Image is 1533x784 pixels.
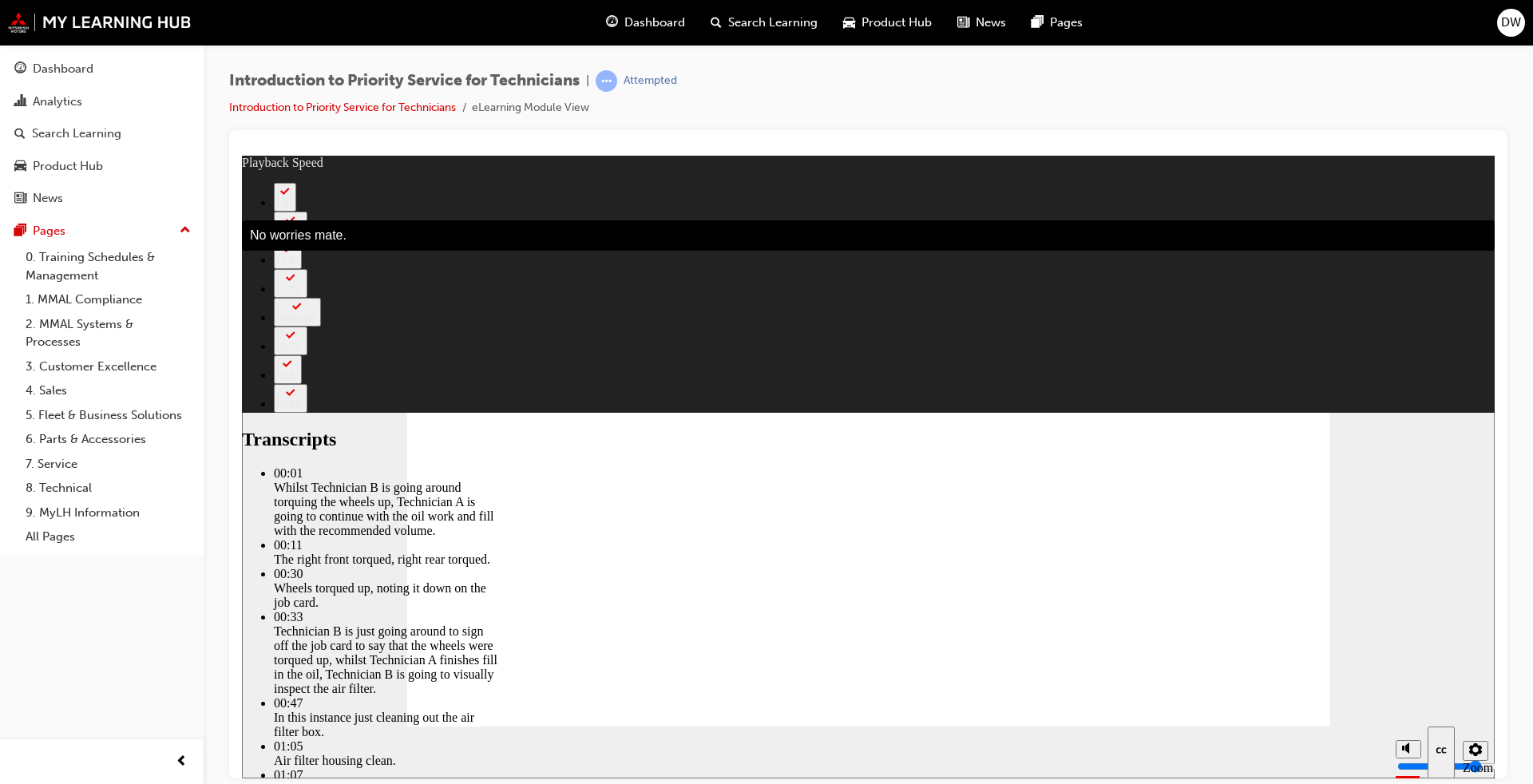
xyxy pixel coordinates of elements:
div: Air filter housing clean. [32,598,255,612]
button: DW [1497,9,1525,37]
a: 6. Parts & Accessories [19,427,197,452]
span: news-icon [14,192,26,206]
div: 2 [38,42,48,53]
span: Introduction to Priority Service for Technicians [229,72,580,90]
a: 5. Fleet & Business Solutions [19,403,197,428]
a: pages-iconPages [1019,6,1095,39]
div: Search Learning [32,125,121,143]
a: 3. Customer Excellence [19,354,197,379]
a: 8. Technical [19,476,197,501]
a: Introduction to Priority Service for Technicians [229,101,456,114]
div: Analytics [33,93,82,111]
a: Product Hub [6,152,197,181]
span: | [586,72,589,90]
a: guage-iconDashboard [593,6,698,39]
button: Pages [6,216,197,246]
a: 0. Training Schedules & Management [19,245,197,287]
img: mmal [8,12,192,33]
span: Dashboard [624,14,685,32]
span: learningRecordVerb_ATTEMPT-icon [596,70,617,92]
span: Pages [1050,14,1083,32]
button: DashboardAnalyticsSearch LearningProduct HubNews [6,51,197,216]
div: Product Hub [33,157,103,176]
a: All Pages [19,525,197,549]
a: Search Learning [6,119,197,148]
span: News [976,14,1006,32]
a: 1. MMAL Compliance [19,287,197,312]
span: Product Hub [862,14,932,32]
span: DW [1501,14,1521,32]
a: car-iconProduct Hub [830,6,945,39]
span: prev-icon [176,752,188,772]
span: chart-icon [14,95,26,109]
span: guage-icon [606,13,618,33]
a: news-iconNews [945,6,1019,39]
div: News [33,189,63,208]
a: Dashboard [6,54,197,84]
span: car-icon [843,13,855,33]
a: 4. Sales [19,378,197,403]
a: search-iconSearch Learning [698,6,830,39]
span: search-icon [14,127,26,141]
li: eLearning Module View [472,99,589,117]
span: up-icon [180,220,191,241]
span: car-icon [14,160,26,174]
a: 7. Service [19,452,197,477]
a: News [6,184,197,213]
a: Analytics [6,87,197,117]
div: 01:05 [32,584,255,598]
div: Dashboard [33,60,93,78]
button: 2 [32,27,54,56]
div: 01:07 [32,612,255,627]
span: pages-icon [14,224,26,239]
div: Pages [33,222,65,240]
a: 2. MMAL Systems & Processes [19,312,197,354]
span: search-icon [711,13,722,33]
span: news-icon [957,13,969,33]
a: 9. MyLH Information [19,501,197,525]
span: guage-icon [14,62,26,77]
span: pages-icon [1032,13,1044,33]
span: Search Learning [728,14,818,32]
div: Attempted [624,73,677,89]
